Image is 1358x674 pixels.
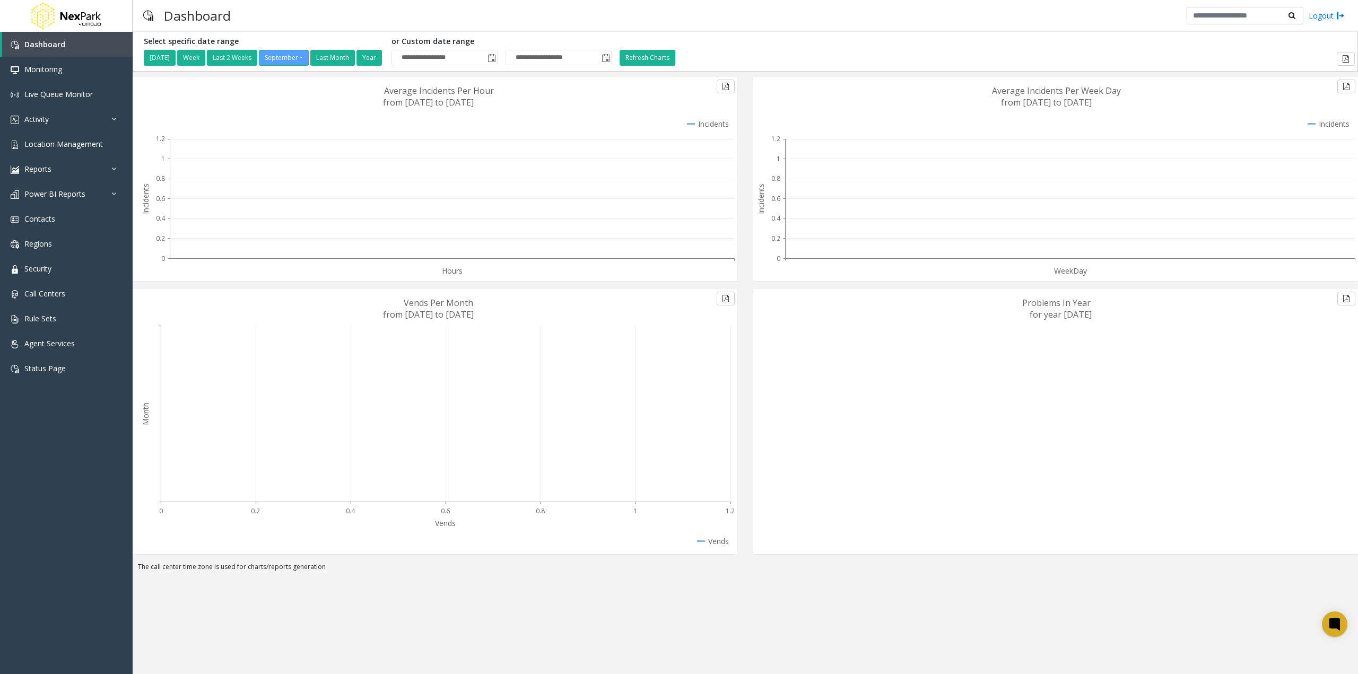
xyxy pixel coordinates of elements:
[156,214,166,223] text: 0.4
[144,50,176,66] button: [DATE]
[1336,10,1345,21] img: logout
[599,50,611,65] span: Toggle popup
[1337,52,1355,66] button: Export to pdf
[435,518,456,528] text: Vends
[11,240,19,249] img: 'icon'
[141,402,151,425] text: Month
[620,50,675,66] button: Refresh Charts
[11,340,19,348] img: 'icon'
[161,154,165,163] text: 1
[771,214,781,223] text: 0.4
[133,562,1358,577] div: The call center time zone is used for charts/reports generation
[384,85,494,97] text: Average Incidents Per Hour
[633,506,637,515] text: 1
[24,363,66,373] span: Status Page
[11,215,19,224] img: 'icon'
[1030,309,1092,320] text: for year [DATE]
[207,50,257,66] button: Last 2 Weeks
[536,506,545,515] text: 0.8
[310,50,355,66] button: Last Month
[442,266,463,276] text: Hours
[11,66,19,74] img: 'icon'
[24,64,62,74] span: Monitoring
[11,290,19,299] img: 'icon'
[251,506,260,515] text: 0.2
[11,265,19,274] img: 'icon'
[1337,80,1355,93] button: Export to pdf
[24,89,93,99] span: Live Queue Monitor
[441,506,450,515] text: 0.6
[404,297,473,309] text: Vends Per Month
[11,165,19,174] img: 'icon'
[992,85,1121,97] text: Average Incidents Per Week Day
[756,183,766,214] text: Incidents
[24,189,85,199] span: Power BI Reports
[141,183,151,214] text: Incidents
[11,41,19,49] img: 'icon'
[24,288,65,299] span: Call Centers
[11,141,19,149] img: 'icon'
[177,50,205,66] button: Week
[156,134,165,143] text: 1.2
[161,254,165,263] text: 0
[717,80,735,93] button: Export to pdf
[24,338,75,348] span: Agent Services
[777,254,780,263] text: 0
[2,32,133,57] a: Dashboard
[391,37,612,46] h5: or Custom date range
[771,134,780,143] text: 1.2
[24,313,56,323] span: Rule Sets
[24,264,51,274] span: Security
[24,139,103,149] span: Location Management
[24,114,49,124] span: Activity
[144,37,384,46] h5: Select specific date range
[156,194,165,203] text: 0.6
[24,164,51,174] span: Reports
[11,116,19,124] img: 'icon'
[717,292,735,305] button: Export to pdf
[1309,10,1345,21] a: Logout
[11,91,19,99] img: 'icon'
[156,234,165,243] text: 0.2
[11,190,19,199] img: 'icon'
[383,97,474,108] text: from [DATE] to [DATE]
[777,154,780,163] text: 1
[346,506,355,515] text: 0.4
[11,315,19,323] img: 'icon'
[24,214,55,224] span: Contacts
[485,50,497,65] span: Toggle popup
[24,239,52,249] span: Regions
[24,39,65,49] span: Dashboard
[356,50,382,66] button: Year
[259,50,309,66] button: September
[771,194,780,203] text: 0.6
[1337,292,1355,305] button: Export to pdf
[11,365,19,373] img: 'icon'
[1001,97,1092,108] text: from [DATE] to [DATE]
[771,174,780,183] text: 0.8
[1054,266,1087,276] text: WeekDay
[726,506,735,515] text: 1.2
[383,309,474,320] text: from [DATE] to [DATE]
[1022,297,1091,309] text: Problems In Year
[159,3,236,29] h3: Dashboard
[156,174,165,183] text: 0.8
[159,506,163,515] text: 0
[143,3,153,29] img: pageIcon
[771,234,780,243] text: 0.2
